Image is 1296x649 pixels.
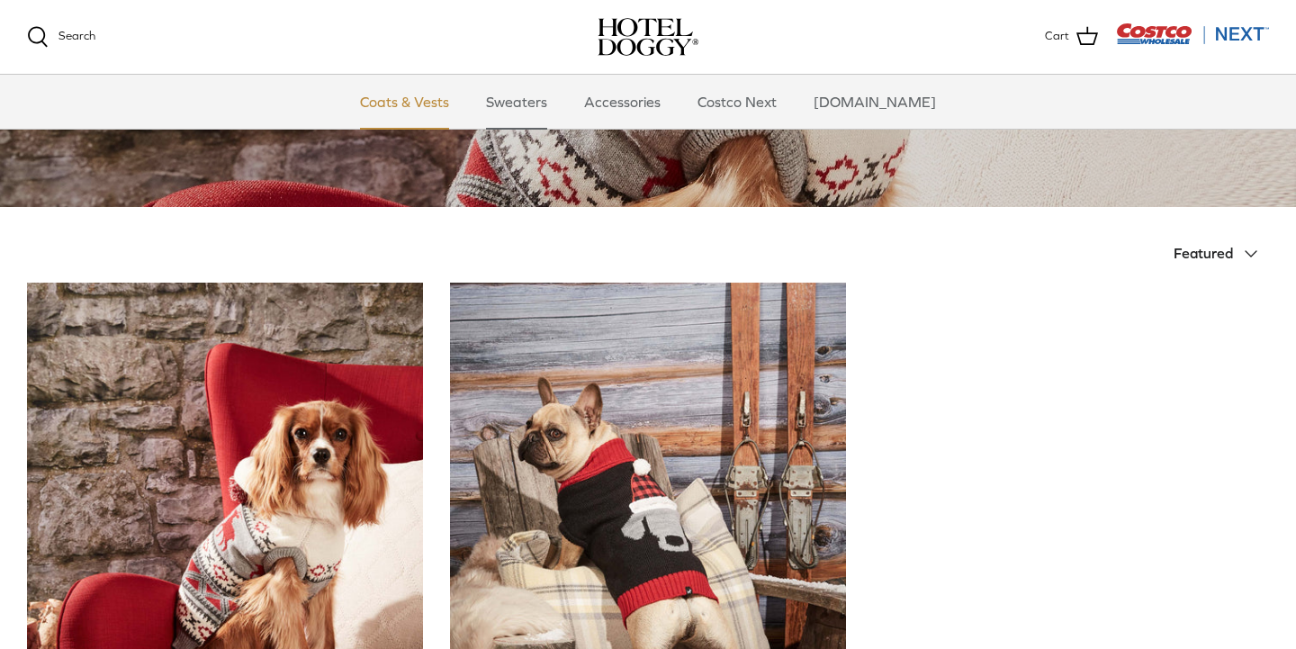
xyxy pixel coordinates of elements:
[568,75,677,129] a: Accessories
[1045,27,1069,46] span: Cart
[598,18,698,56] img: hoteldoggycom
[58,29,95,42] span: Search
[1045,25,1098,49] a: Cart
[1174,234,1269,274] button: Featured
[1116,34,1269,48] a: Visit Costco Next
[27,26,95,48] a: Search
[681,75,793,129] a: Costco Next
[598,18,698,56] a: hoteldoggy.com hoteldoggycom
[470,75,563,129] a: Sweaters
[797,75,952,129] a: [DOMAIN_NAME]
[1174,245,1233,261] span: Featured
[1116,23,1269,45] img: Costco Next
[344,75,465,129] a: Coats & Vests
